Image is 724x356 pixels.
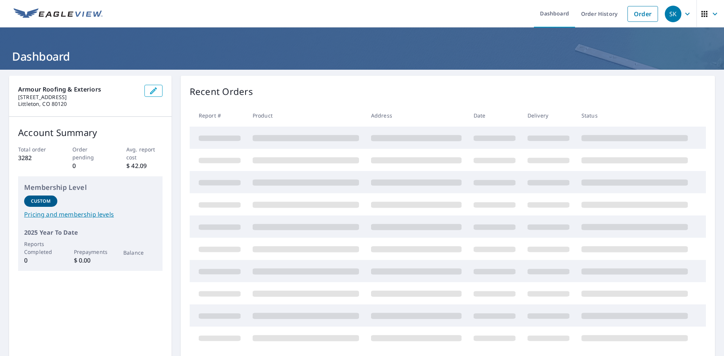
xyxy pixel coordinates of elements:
th: Report # [190,104,247,127]
h1: Dashboard [9,49,715,64]
p: Total order [18,145,54,153]
p: 0 [72,161,109,170]
p: Order pending [72,145,109,161]
div: SK [665,6,681,22]
p: Membership Level [24,182,156,193]
p: Armour Roofing & Exteriors [18,85,138,94]
p: $ 0.00 [74,256,107,265]
a: Pricing and membership levels [24,210,156,219]
p: Account Summary [18,126,163,139]
p: Custom [31,198,51,205]
p: 2025 Year To Date [24,228,156,237]
p: 3282 [18,153,54,162]
p: $ 42.09 [126,161,163,170]
p: Prepayments [74,248,107,256]
p: Balance [123,249,156,257]
p: 0 [24,256,57,265]
th: Address [365,104,468,127]
img: EV Logo [14,8,103,20]
p: Reports Completed [24,240,57,256]
p: Avg. report cost [126,145,163,161]
p: Recent Orders [190,85,253,98]
th: Status [575,104,694,127]
p: [STREET_ADDRESS] [18,94,138,101]
th: Delivery [522,104,575,127]
p: Littleton, CO 80120 [18,101,138,107]
th: Product [247,104,365,127]
a: Order [627,6,658,22]
th: Date [468,104,522,127]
